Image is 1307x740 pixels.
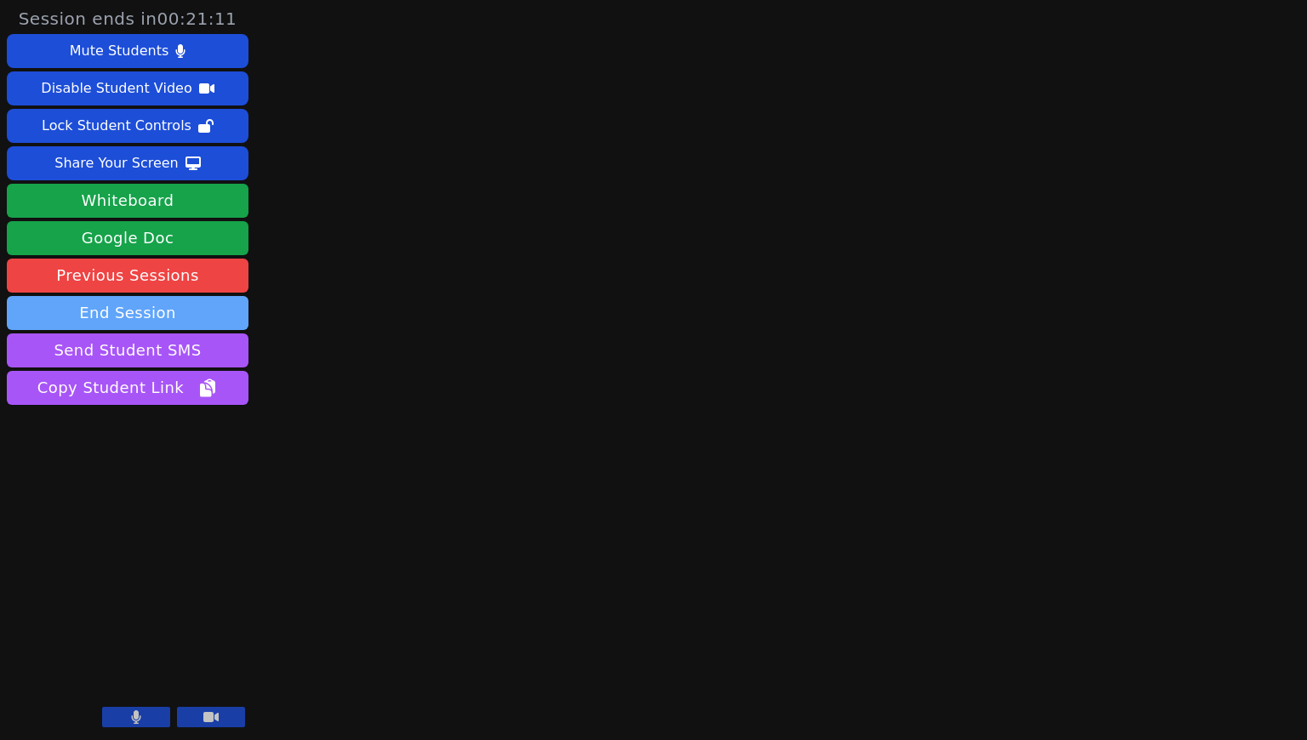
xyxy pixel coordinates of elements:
button: End Session [7,296,248,330]
a: Previous Sessions [7,259,248,293]
button: Copy Student Link [7,371,248,405]
div: Lock Student Controls [42,112,191,139]
button: Mute Students [7,34,248,68]
button: Disable Student Video [7,71,248,105]
button: Send Student SMS [7,333,248,367]
button: Whiteboard [7,184,248,218]
span: Copy Student Link [37,376,218,400]
span: Session ends in [19,7,237,31]
a: Google Doc [7,221,248,255]
div: Mute Students [70,37,168,65]
button: Lock Student Controls [7,109,248,143]
button: Share Your Screen [7,146,248,180]
div: Disable Student Video [41,75,191,102]
div: Share Your Screen [54,150,179,177]
time: 00:21:11 [157,9,237,29]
